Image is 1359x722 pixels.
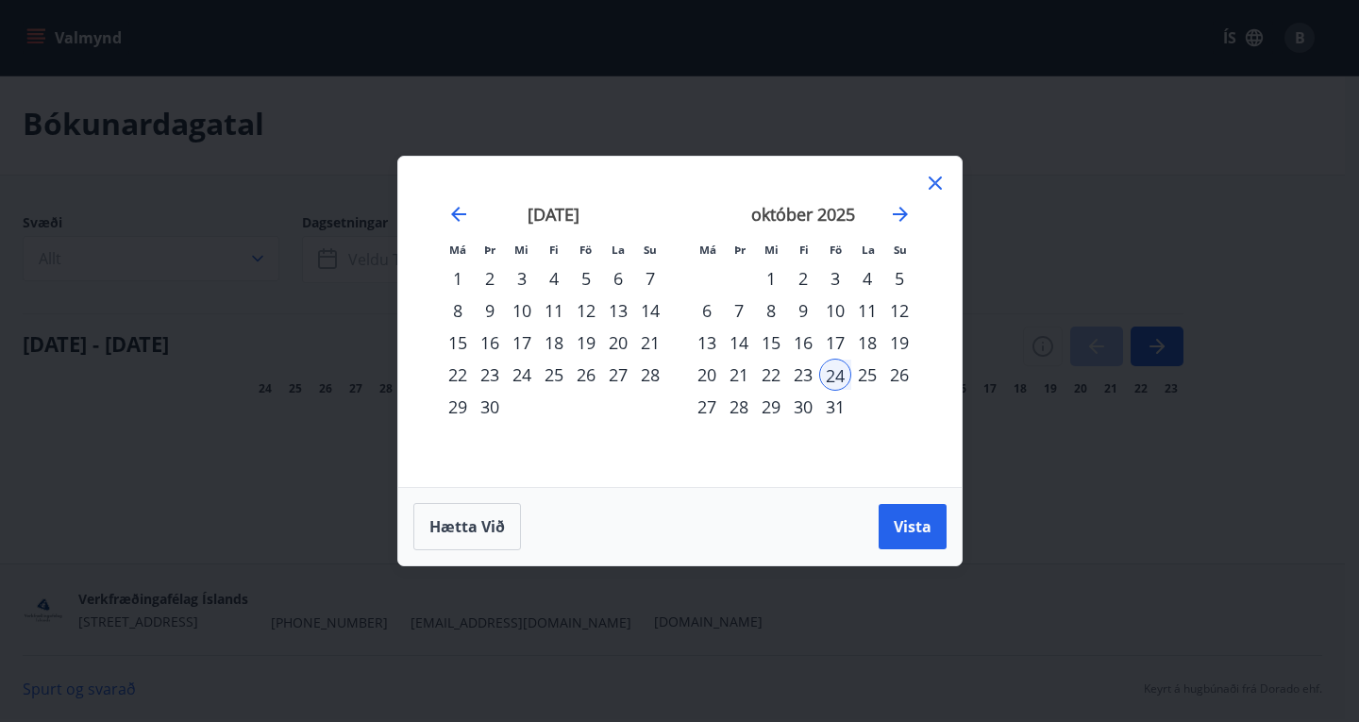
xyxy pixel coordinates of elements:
td: Choose fimmtudagur, 18. september 2025 as your check-out date. It’s available. [538,327,570,359]
small: La [612,243,625,257]
td: Choose miðvikudagur, 29. október 2025 as your check-out date. It’s available. [755,391,787,423]
div: 24 [506,359,538,391]
div: 8 [755,294,787,327]
div: 29 [442,391,474,423]
td: Choose miðvikudagur, 24. september 2025 as your check-out date. It’s available. [506,359,538,391]
div: Calendar [421,179,939,464]
small: Mi [764,243,779,257]
td: Choose fimmtudagur, 2. október 2025 as your check-out date. It’s available. [787,262,819,294]
div: 20 [602,327,634,359]
div: 24 [819,359,851,391]
div: 16 [787,327,819,359]
small: Má [699,243,716,257]
td: Choose mánudagur, 1. september 2025 as your check-out date. It’s available. [442,262,474,294]
td: Choose laugardagur, 11. október 2025 as your check-out date. It’s available. [851,294,883,327]
td: Choose fimmtudagur, 16. október 2025 as your check-out date. It’s available. [787,327,819,359]
td: Choose miðvikudagur, 1. október 2025 as your check-out date. It’s available. [755,262,787,294]
div: 14 [723,327,755,359]
td: Choose mánudagur, 27. október 2025 as your check-out date. It’s available. [691,391,723,423]
div: 7 [634,262,666,294]
td: Choose þriðjudagur, 16. september 2025 as your check-out date. It’s available. [474,327,506,359]
div: 15 [755,327,787,359]
div: 12 [570,294,602,327]
td: Choose fimmtudagur, 23. október 2025 as your check-out date. It’s available. [787,359,819,391]
div: 31 [819,391,851,423]
td: Choose föstudagur, 17. október 2025 as your check-out date. It’s available. [819,327,851,359]
small: Fö [830,243,842,257]
div: 23 [474,359,506,391]
div: 9 [474,294,506,327]
span: Hætta við [429,516,505,537]
td: Choose þriðjudagur, 23. september 2025 as your check-out date. It’s available. [474,359,506,391]
div: 21 [634,327,666,359]
td: Choose föstudagur, 12. september 2025 as your check-out date. It’s available. [570,294,602,327]
td: Choose miðvikudagur, 8. október 2025 as your check-out date. It’s available. [755,294,787,327]
td: Choose föstudagur, 19. september 2025 as your check-out date. It’s available. [570,327,602,359]
td: Choose fimmtudagur, 25. september 2025 as your check-out date. It’s available. [538,359,570,391]
div: 26 [883,359,915,391]
td: Choose miðvikudagur, 3. september 2025 as your check-out date. It’s available. [506,262,538,294]
div: 9 [787,294,819,327]
div: 30 [474,391,506,423]
small: Má [449,243,466,257]
td: Choose föstudagur, 10. október 2025 as your check-out date. It’s available. [819,294,851,327]
div: Move backward to switch to the previous month. [447,203,470,226]
small: La [862,243,875,257]
span: Vista [894,516,931,537]
td: Choose þriðjudagur, 7. október 2025 as your check-out date. It’s available. [723,294,755,327]
td: Choose sunnudagur, 14. september 2025 as your check-out date. It’s available. [634,294,666,327]
div: 18 [851,327,883,359]
div: 4 [851,262,883,294]
td: Choose miðvikudagur, 17. september 2025 as your check-out date. It’s available. [506,327,538,359]
td: Choose mánudagur, 13. október 2025 as your check-out date. It’s available. [691,327,723,359]
td: Choose föstudagur, 26. september 2025 as your check-out date. It’s available. [570,359,602,391]
button: Hætta við [413,503,521,550]
div: 13 [691,327,723,359]
td: Choose fimmtudagur, 30. október 2025 as your check-out date. It’s available. [787,391,819,423]
div: 6 [602,262,634,294]
div: 25 [538,359,570,391]
td: Choose laugardagur, 6. september 2025 as your check-out date. It’s available. [602,262,634,294]
td: Choose sunnudagur, 5. október 2025 as your check-out date. It’s available. [883,262,915,294]
strong: [DATE] [528,203,579,226]
small: Su [644,243,657,257]
td: Choose laugardagur, 18. október 2025 as your check-out date. It’s available. [851,327,883,359]
div: 28 [634,359,666,391]
td: Choose þriðjudagur, 9. september 2025 as your check-out date. It’s available. [474,294,506,327]
div: 17 [819,327,851,359]
td: Choose föstudagur, 3. október 2025 as your check-out date. It’s available. [819,262,851,294]
td: Choose fimmtudagur, 4. september 2025 as your check-out date. It’s available. [538,262,570,294]
div: 13 [602,294,634,327]
td: Choose laugardagur, 27. september 2025 as your check-out date. It’s available. [602,359,634,391]
div: 14 [634,294,666,327]
div: 25 [851,359,883,391]
td: Choose föstudagur, 5. september 2025 as your check-out date. It’s available. [570,262,602,294]
td: Choose sunnudagur, 19. október 2025 as your check-out date. It’s available. [883,327,915,359]
td: Choose mánudagur, 6. október 2025 as your check-out date. It’s available. [691,294,723,327]
td: Choose miðvikudagur, 22. október 2025 as your check-out date. It’s available. [755,359,787,391]
td: Choose mánudagur, 15. september 2025 as your check-out date. It’s available. [442,327,474,359]
div: 5 [570,262,602,294]
td: Choose þriðjudagur, 21. október 2025 as your check-out date. It’s available. [723,359,755,391]
small: Þr [484,243,495,257]
div: 26 [570,359,602,391]
div: 29 [755,391,787,423]
small: Su [894,243,907,257]
div: 27 [602,359,634,391]
div: 8 [442,294,474,327]
div: 11 [538,294,570,327]
small: Mi [514,243,528,257]
button: Vista [879,504,947,549]
td: Choose laugardagur, 4. október 2025 as your check-out date. It’s available. [851,262,883,294]
td: Choose þriðjudagur, 2. september 2025 as your check-out date. It’s available. [474,262,506,294]
td: Choose þriðjudagur, 30. september 2025 as your check-out date. It’s available. [474,391,506,423]
div: 27 [691,391,723,423]
div: 2 [474,262,506,294]
div: 10 [506,294,538,327]
div: 5 [883,262,915,294]
div: 22 [755,359,787,391]
small: Fö [579,243,592,257]
td: Selected as start date. föstudagur, 24. október 2025 [819,359,851,391]
td: Choose fimmtudagur, 11. september 2025 as your check-out date. It’s available. [538,294,570,327]
div: 10 [819,294,851,327]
